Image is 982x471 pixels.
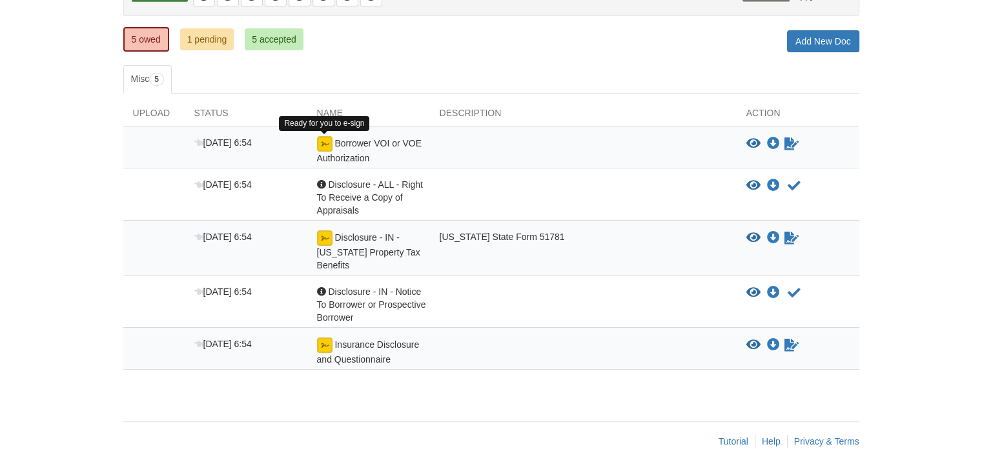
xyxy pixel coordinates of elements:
[746,179,761,192] button: View Disclosure - ALL - Right To Receive a Copy of Appraisals
[194,286,252,297] span: [DATE] 6:54
[794,436,859,446] a: Privacy & Terms
[737,106,859,126] div: Action
[762,436,781,446] a: Help
[279,116,369,131] div: Ready for you to e-sign
[787,30,859,52] a: Add New Doc
[767,340,780,350] a: Download Insurance Disclosure and Questionnaire
[430,106,737,126] div: Description
[123,65,172,94] a: Misc
[185,106,307,126] div: Status
[783,337,800,353] a: Sign Form
[767,139,780,149] a: Download Borrower VOI or VOE Authorization
[719,436,748,446] a: Tutorial
[317,136,332,152] img: Ready for you to esign
[430,230,737,272] div: [US_STATE] State Form 51781
[783,230,800,246] a: Sign Form
[180,28,234,50] a: 1 pending
[149,73,164,86] span: 5
[767,233,780,243] a: Download Disclosure - IN - Indiana Property Tax Benefits
[307,106,430,126] div: Name
[123,27,169,52] a: 5 owed
[194,339,252,349] span: [DATE] 6:54
[767,181,780,191] a: Download Disclosure - ALL - Right To Receive a Copy of Appraisals
[746,286,761,299] button: View Disclosure - IN - Notice To Borrower or Prospective Borrower
[767,288,780,298] a: Download Disclosure - IN - Notice To Borrower or Prospective Borrower
[317,232,420,270] span: Disclosure - IN - [US_STATE] Property Tax Benefits
[194,179,252,190] span: [DATE] 6:54
[317,286,426,323] span: Disclosure - IN - Notice To Borrower or Prospective Borrower
[194,137,252,148] span: [DATE] 6:54
[786,178,802,194] button: Acknowledge receipt of document
[194,232,252,242] span: [DATE] 6:54
[746,232,761,245] button: View Disclosure - IN - Indiana Property Tax Benefits
[245,28,303,50] a: 5 accepted
[746,339,761,352] button: View Insurance Disclosure and Questionnaire
[317,138,422,163] span: Borrower VOI or VOE Authorization
[786,285,802,301] button: Acknowledge receipt of document
[783,136,800,152] a: Sign Form
[746,137,761,150] button: View Borrower VOI or VOE Authorization
[123,106,185,126] div: Upload
[317,339,420,365] span: Insurance Disclosure and Questionnaire
[317,179,423,215] span: Disclosure - ALL - Right To Receive a Copy of Appraisals
[317,337,332,353] img: Ready for you to esign
[317,230,332,246] img: Ready for you to esign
